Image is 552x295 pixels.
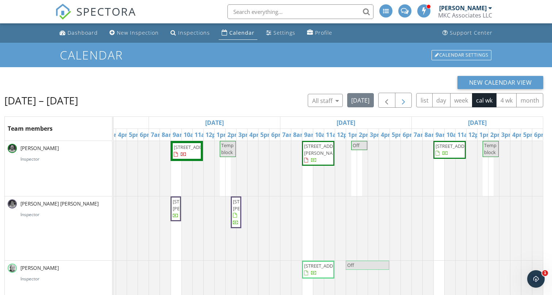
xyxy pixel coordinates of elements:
[304,143,345,156] span: [STREET_ADDRESS][PERSON_NAME]
[450,29,492,36] div: Support Center
[229,29,254,36] div: Calendar
[237,129,253,141] a: 3pm
[19,145,60,152] span: [PERSON_NAME]
[226,129,242,141] a: 2pm
[20,211,109,218] div: Inspector
[8,264,17,273] img: jack_mason_home_inspector.jpg
[445,129,464,141] a: 10am
[8,124,53,133] span: Team members
[280,129,297,141] a: 7am
[432,50,491,60] div: Calendar Settings
[456,129,475,141] a: 11am
[8,144,17,153] img: tom_head_bw.jpg
[178,29,210,36] div: Inspections
[478,129,494,141] a: 1pm
[440,26,495,40] a: Support Center
[117,29,159,36] div: New Inspection
[315,29,332,36] div: Profile
[335,117,357,129] a: Go to October 3, 2025
[313,129,333,141] a: 10am
[173,198,214,212] span: [STREET_ADDRESS][PERSON_NAME]
[467,129,486,141] a: 12pm
[431,49,492,61] a: Calendar Settings
[221,142,234,156] span: Temp block
[127,129,143,141] a: 5pm
[233,198,274,212] span: [STREET_ADDRESS][PERSON_NAME]
[248,129,264,141] a: 4pm
[308,94,343,107] button: All staff
[434,129,450,141] a: 9am
[527,270,545,288] iframe: Intercom live chat
[57,26,101,40] a: Dashboard
[149,129,165,141] a: 7am
[357,129,373,141] a: 2pm
[4,93,78,108] h2: [DATE] – [DATE]
[68,29,98,36] div: Dashboard
[171,129,187,141] a: 9am
[436,143,476,149] span: [STREET_ADDRESS]
[324,129,344,141] a: 11am
[263,26,298,40] a: Settings
[353,142,360,149] span: Off
[8,199,17,208] img: miner_head_bw.jpg
[258,129,275,141] a: 5pm
[302,129,319,141] a: 9am
[484,142,497,156] span: Temp block
[432,93,451,107] button: day
[304,263,345,269] span: [STREET_ADDRESS]
[516,93,543,107] button: month
[304,26,335,40] a: Profile
[423,129,439,141] a: 8am
[521,129,538,141] a: 5pm
[496,93,517,107] button: 4 wk
[168,26,213,40] a: Inspections
[269,129,286,141] a: 6pm
[291,129,308,141] a: 8am
[227,4,373,19] input: Search everything...
[416,93,433,107] button: list
[193,129,212,141] a: 11am
[499,129,516,141] a: 3pm
[395,93,412,108] button: Next
[203,117,226,129] a: Go to October 2, 2025
[219,26,257,40] a: Calendar
[450,93,472,107] button: week
[347,93,374,107] button: [DATE]
[438,12,492,19] div: MKC Associates LLC
[378,93,395,108] button: Previous
[273,29,295,36] div: Settings
[76,4,136,19] span: SPECTORA
[379,129,395,141] a: 4pm
[20,156,109,162] div: Inspector
[19,200,100,207] span: [PERSON_NAME] [PERSON_NAME]
[182,129,202,141] a: 10am
[439,4,487,12] div: [PERSON_NAME]
[472,93,497,107] button: cal wk
[368,129,384,141] a: 3pm
[510,129,527,141] a: 4pm
[401,129,417,141] a: 6pm
[60,49,492,61] h1: Calendar
[335,129,355,141] a: 12pm
[55,10,136,25] a: SPECTORA
[347,262,354,268] span: Off
[532,129,549,141] a: 6pm
[390,129,406,141] a: 5pm
[204,129,223,141] a: 12pm
[19,264,60,272] span: [PERSON_NAME]
[542,270,548,276] span: 1
[457,76,544,89] button: New Calendar View
[312,96,339,105] div: All staff
[20,276,109,282] div: Inspector
[160,129,176,141] a: 8am
[138,129,154,141] a: 6pm
[488,129,505,141] a: 2pm
[116,129,133,141] a: 4pm
[55,4,71,20] img: The Best Home Inspection Software - Spectora
[215,129,231,141] a: 1pm
[174,144,215,150] span: [STREET_ADDRESS]
[412,129,428,141] a: 7am
[346,129,363,141] a: 1pm
[107,26,162,40] a: New Inspection
[466,117,488,129] a: Go to October 4, 2025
